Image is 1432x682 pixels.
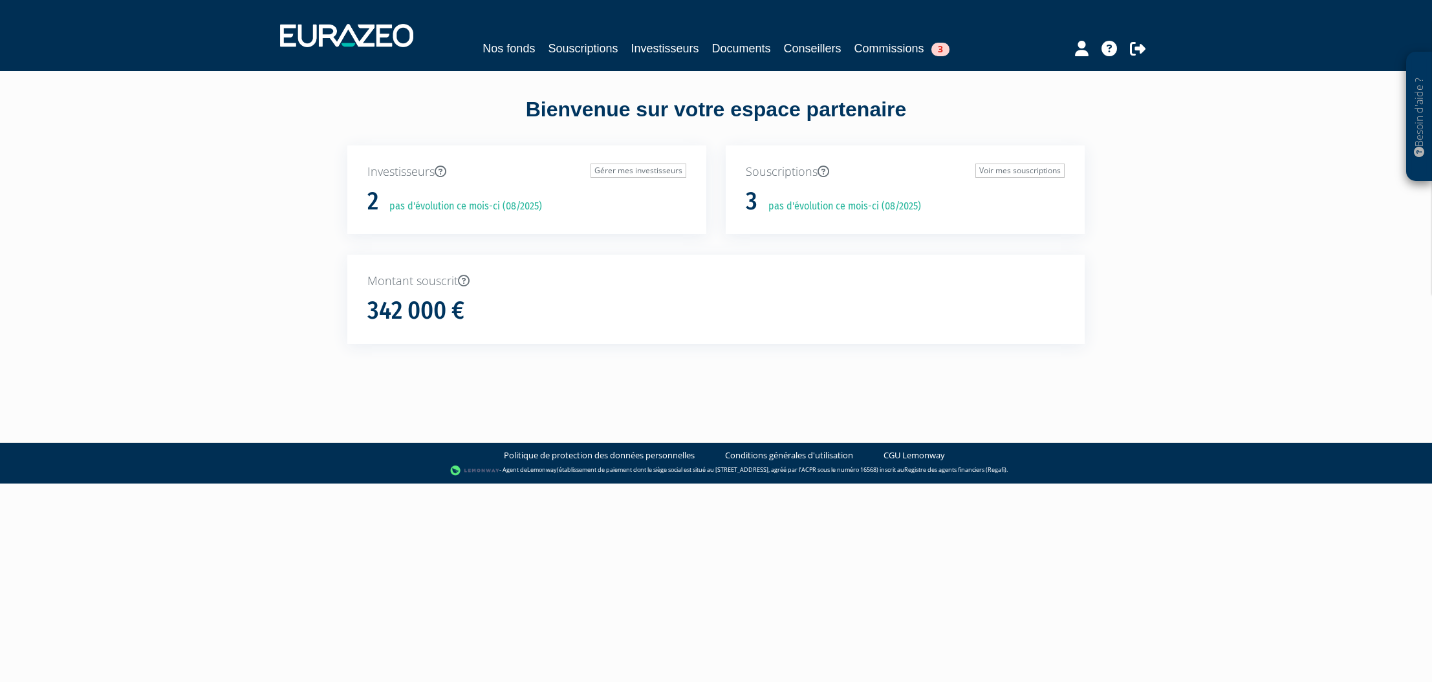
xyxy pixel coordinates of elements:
div: Bienvenue sur votre espace partenaire [338,95,1094,145]
img: 1732889491-logotype_eurazeo_blanc_rvb.png [280,24,413,47]
p: Besoin d'aide ? [1412,59,1427,175]
p: Souscriptions [746,164,1065,180]
span: 3 [931,43,949,56]
a: Registre des agents financiers (Regafi) [904,465,1006,474]
p: Montant souscrit [367,273,1065,290]
a: Conseillers [784,39,841,58]
p: pas d'évolution ce mois-ci (08/2025) [759,199,921,214]
a: Voir mes souscriptions [975,164,1065,178]
h1: 2 [367,188,378,215]
p: Investisseurs [367,164,686,180]
div: - Agent de (établissement de paiement dont le siège social est situé au [STREET_ADDRESS], agréé p... [13,464,1419,477]
h1: 3 [746,188,757,215]
a: Lemonway [527,465,557,474]
a: Nos fonds [483,39,535,58]
a: Documents [712,39,771,58]
a: Investisseurs [631,39,699,58]
a: Souscriptions [548,39,618,58]
a: Conditions générales d'utilisation [725,449,853,462]
h1: 342 000 € [367,297,464,325]
a: Gérer mes investisseurs [591,164,686,178]
a: CGU Lemonway [884,449,945,462]
a: Politique de protection des données personnelles [504,449,695,462]
p: pas d'évolution ce mois-ci (08/2025) [380,199,542,214]
img: logo-lemonway.png [450,464,500,477]
a: Commissions3 [854,39,949,58]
